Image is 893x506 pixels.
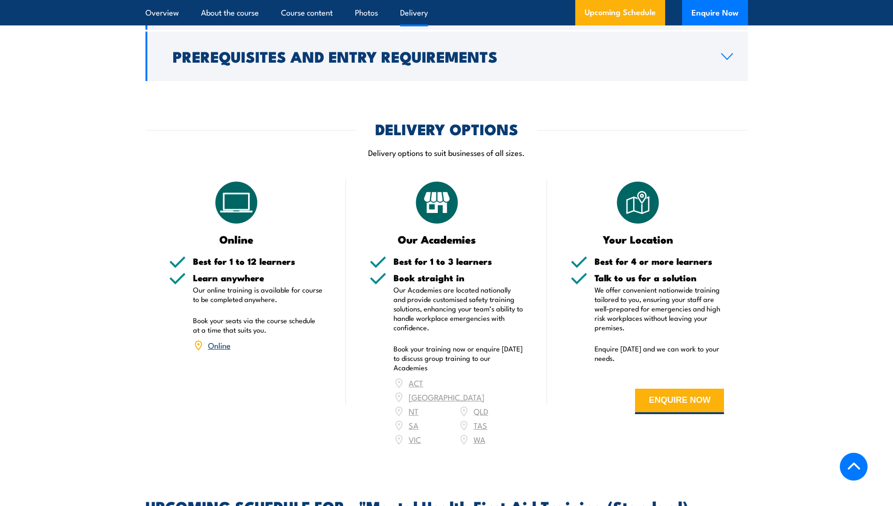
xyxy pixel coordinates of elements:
[193,273,323,282] h5: Learn anywhere
[394,257,523,266] h5: Best for 1 to 3 learners
[169,234,304,245] h3: Online
[193,316,323,335] p: Book your seats via the course schedule at a time that suits you.
[375,122,518,135] h2: DELIVERY OPTIONS
[394,285,523,332] p: Our Academies are located nationally and provide customised safety training solutions, enhancing ...
[145,32,748,81] a: Prerequisites and Entry Requirements
[635,389,724,414] button: ENQUIRE NOW
[595,257,724,266] h5: Best for 4 or more learners
[595,273,724,282] h5: Talk to us for a solution
[208,339,231,351] a: Online
[193,285,323,304] p: Our online training is available for course to be completed anywhere.
[193,257,323,266] h5: Best for 1 to 12 learners
[173,49,706,63] h2: Prerequisites and Entry Requirements
[145,147,748,158] p: Delivery options to suit businesses of all sizes.
[595,285,724,332] p: We offer convenient nationwide training tailored to you, ensuring your staff are well-prepared fo...
[394,344,523,372] p: Book your training now or enquire [DATE] to discuss group training to our Academies
[370,234,505,245] h3: Our Academies
[394,273,523,282] h5: Book straight in
[595,344,724,363] p: Enquire [DATE] and we can work to your needs.
[571,234,706,245] h3: Your Location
